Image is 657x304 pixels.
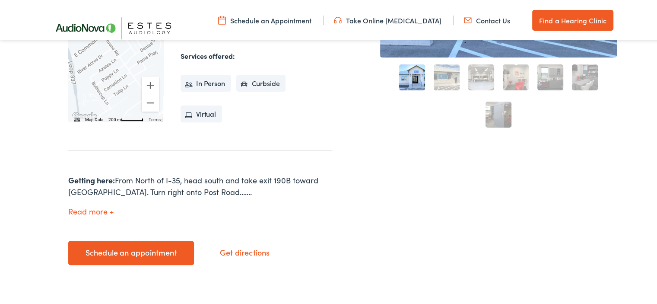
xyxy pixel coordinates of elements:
a: 6 [572,63,598,89]
img: utility icon [218,14,226,24]
li: In Person [181,74,231,91]
a: 4 [503,63,529,89]
a: Contact Us [464,14,510,24]
a: 7 [486,100,511,126]
strong: Services offered: [181,50,235,59]
button: Read more [68,206,114,215]
a: Open this area in Google Maps (opens a new window) [70,109,99,121]
a: 1 [399,63,425,89]
a: 2 [434,63,460,89]
span: 200 m [108,116,121,121]
a: 5 [537,63,563,89]
div: From North of I-35, head south and take exit 190B toward [GEOGRAPHIC_DATA]. Turn right onto Post ... [68,173,332,196]
img: utility icon [464,14,472,24]
a: Schedule an appointment [68,240,194,264]
strong: Getting here: [68,173,115,184]
button: Map Data [85,115,103,122]
a: 3 [468,63,494,89]
a: Take Online [MEDICAL_DATA] [334,14,441,24]
li: Curbside [236,74,286,91]
a: Find a Hearing Clinic [532,9,613,29]
button: Map Scale: 200 m per 48 pixels [106,115,146,121]
a: Terms (opens in new tab) [149,116,161,121]
button: Zoom out [142,93,159,110]
button: Keyboard shortcuts [74,115,80,122]
li: Virtual [181,104,222,122]
img: utility icon [334,14,342,24]
a: Get directions [203,240,287,263]
a: Schedule an Appointment [218,14,311,24]
img: Google [70,109,99,121]
button: Zoom in [142,75,159,93]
